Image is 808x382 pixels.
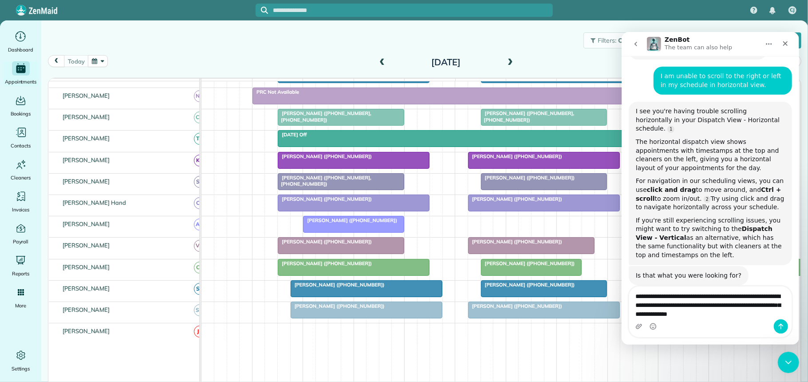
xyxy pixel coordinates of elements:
[261,7,268,14] svg: Focus search
[61,220,112,227] span: [PERSON_NAME]
[481,282,575,288] span: [PERSON_NAME] ([PHONE_NUMBER])
[194,283,206,295] span: SA
[12,205,30,214] span: Invoices
[405,80,425,88] span: 11am
[61,306,112,313] span: [PERSON_NAME]
[506,80,522,88] span: 1pm
[61,263,112,271] span: [PERSON_NAME]
[4,221,38,246] a: Payroll
[4,125,38,150] a: Contacts
[12,269,30,278] span: Reports
[194,326,206,338] span: JP
[15,301,26,310] span: More
[4,348,38,373] a: Settings
[557,80,572,88] span: 2pm
[303,217,398,223] span: [PERSON_NAME] ([PHONE_NUMBER])
[61,135,112,142] span: [PERSON_NAME]
[61,113,112,120] span: [PERSON_NAME]
[61,92,112,99] span: [PERSON_NAME]
[354,80,374,88] span: 10am
[468,239,563,245] span: [PERSON_NAME] ([PHONE_NUMBER])
[790,7,795,14] span: CJ
[622,32,799,345] iframe: Intercom live chat
[468,303,563,309] span: [PERSON_NAME] ([PHONE_NUMBER])
[4,253,38,278] a: Reports
[608,80,623,88] span: 3pm
[11,109,31,118] span: Bookings
[4,189,38,214] a: Invoices
[194,219,206,231] span: AM
[61,156,112,163] span: [PERSON_NAME]
[277,260,372,267] span: [PERSON_NAME] ([PHONE_NUMBER])
[277,131,307,138] span: [DATE] Off
[481,175,575,181] span: [PERSON_NAME] ([PHONE_NUMBER])
[4,157,38,182] a: Cleaners
[468,196,563,202] span: [PERSON_NAME] ([PHONE_NUMBER])
[194,176,206,188] span: SC
[194,155,206,167] span: KD
[61,285,112,292] span: [PERSON_NAME]
[8,45,33,54] span: Dashboard
[390,57,501,67] h2: [DATE]
[194,304,206,316] span: SM
[194,111,206,123] span: CM
[194,262,206,274] span: CA
[290,303,385,309] span: [PERSON_NAME] ([PHONE_NUMBER])
[64,55,88,67] button: today
[277,239,372,245] span: [PERSON_NAME] ([PHONE_NUMBER])
[61,327,112,334] span: [PERSON_NAME]
[4,93,38,118] a: Bookings
[5,77,37,86] span: Appointments
[277,196,372,202] span: [PERSON_NAME] ([PHONE_NUMBER])
[201,80,218,88] span: 7am
[194,197,206,209] span: CH
[252,89,300,95] span: PRC Not Available
[468,153,563,159] span: [PERSON_NAME] ([PHONE_NUMBER])
[194,133,206,145] span: TM
[12,364,30,373] span: Settings
[618,36,658,44] span: Coming soon
[48,55,65,67] button: prev
[481,260,575,267] span: [PERSON_NAME] ([PHONE_NUMBER])
[598,36,617,44] span: Filters:
[61,199,128,206] span: [PERSON_NAME] Hand
[290,282,385,288] span: [PERSON_NAME] ([PHONE_NUMBER])
[763,1,782,20] div: Notifications
[252,80,269,88] span: 8am
[481,110,575,123] span: [PERSON_NAME] ([PHONE_NUMBER], [PHONE_NUMBER])
[11,173,31,182] span: Cleaners
[61,242,112,249] span: [PERSON_NAME]
[4,29,38,54] a: Dashboard
[4,61,38,86] a: Appointments
[194,90,206,102] span: ND
[256,7,268,14] button: Focus search
[13,237,29,246] span: Payroll
[277,153,372,159] span: [PERSON_NAME] ([PHONE_NUMBER])
[277,175,371,187] span: [PERSON_NAME] ([PHONE_NUMBER], [PHONE_NUMBER])
[61,178,112,185] span: [PERSON_NAME]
